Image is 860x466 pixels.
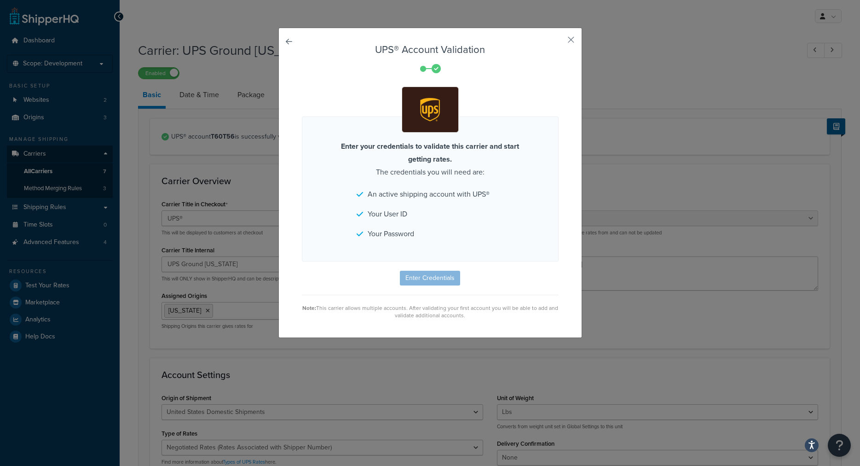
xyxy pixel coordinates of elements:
div: This carrier allows multiple accounts. After validating your first account you will be able to ad... [302,304,559,319]
li: Your User ID [357,208,504,221]
li: An active shipping account with UPS® [357,188,504,201]
strong: Note: [302,304,316,312]
li: Your Password [357,227,504,240]
strong: Enter your credentials to validate this carrier and start getting rates. [341,141,519,164]
img: UPS Ground Nevada [404,88,456,131]
p: The credentials you will need are: [329,140,531,179]
h3: UPS® Account Validation [302,44,559,55]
